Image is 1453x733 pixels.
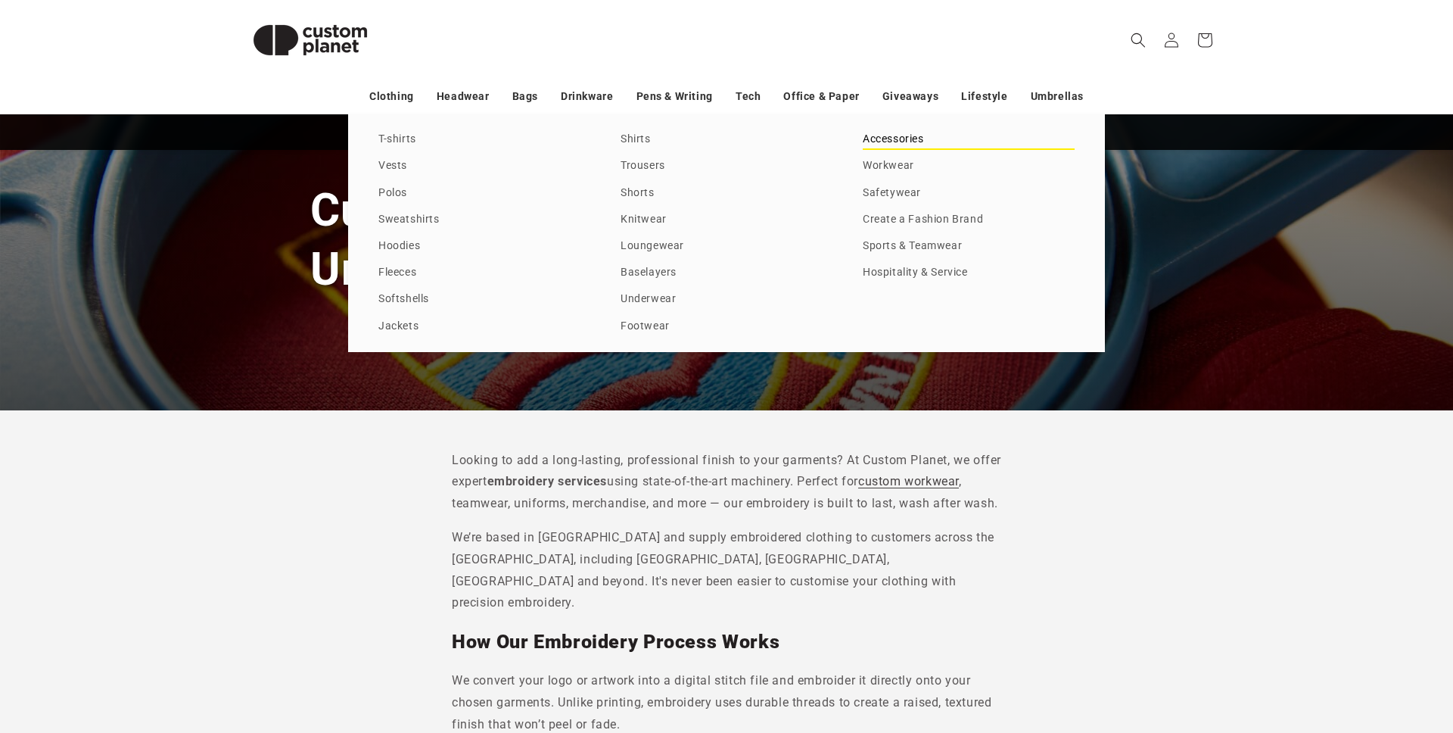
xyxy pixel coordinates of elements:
[452,527,1001,614] p: We’re based in [GEOGRAPHIC_DATA] and supply embroidered clothing to customers across the [GEOGRAP...
[512,83,538,110] a: Bags
[863,129,1075,150] a: Accessories
[437,83,490,110] a: Headwear
[1193,569,1453,733] iframe: Chat Widget
[378,236,590,257] a: Hoodies
[621,289,832,310] a: Underwear
[369,83,414,110] a: Clothing
[235,6,386,74] img: Custom Planet
[621,236,832,257] a: Loungewear
[1031,83,1084,110] a: Umbrellas
[561,83,613,110] a: Drinkware
[378,289,590,310] a: Softshells
[1122,23,1155,57] summary: Search
[378,210,590,230] a: Sweatshirts
[636,83,713,110] a: Pens & Writing
[621,156,832,176] a: Trousers
[621,263,832,283] a: Baselayers
[863,183,1075,204] a: Safetywear
[858,474,959,488] a: custom workwear
[863,263,1075,283] a: Hospitality & Service
[863,236,1075,257] a: Sports & Teamwear
[783,83,859,110] a: Office & Paper
[378,263,590,283] a: Fleeces
[487,474,607,488] strong: embroidery services
[378,183,590,204] a: Polos
[621,129,832,150] a: Shirts
[452,630,1001,654] h2: How Our Embroidery Process Works
[452,450,1001,515] p: Looking to add a long-lasting, professional finish to your garments? At Custom Planet, we offer e...
[621,317,832,337] a: Footwear
[378,129,590,150] a: T-shirts
[736,83,761,110] a: Tech
[961,83,1007,110] a: Lifestyle
[863,156,1075,176] a: Workwear
[378,317,590,337] a: Jackets
[378,156,590,176] a: Vests
[621,210,832,230] a: Knitwear
[621,183,832,204] a: Shorts
[882,83,938,110] a: Giveaways
[863,210,1075,230] a: Create a Fashion Brand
